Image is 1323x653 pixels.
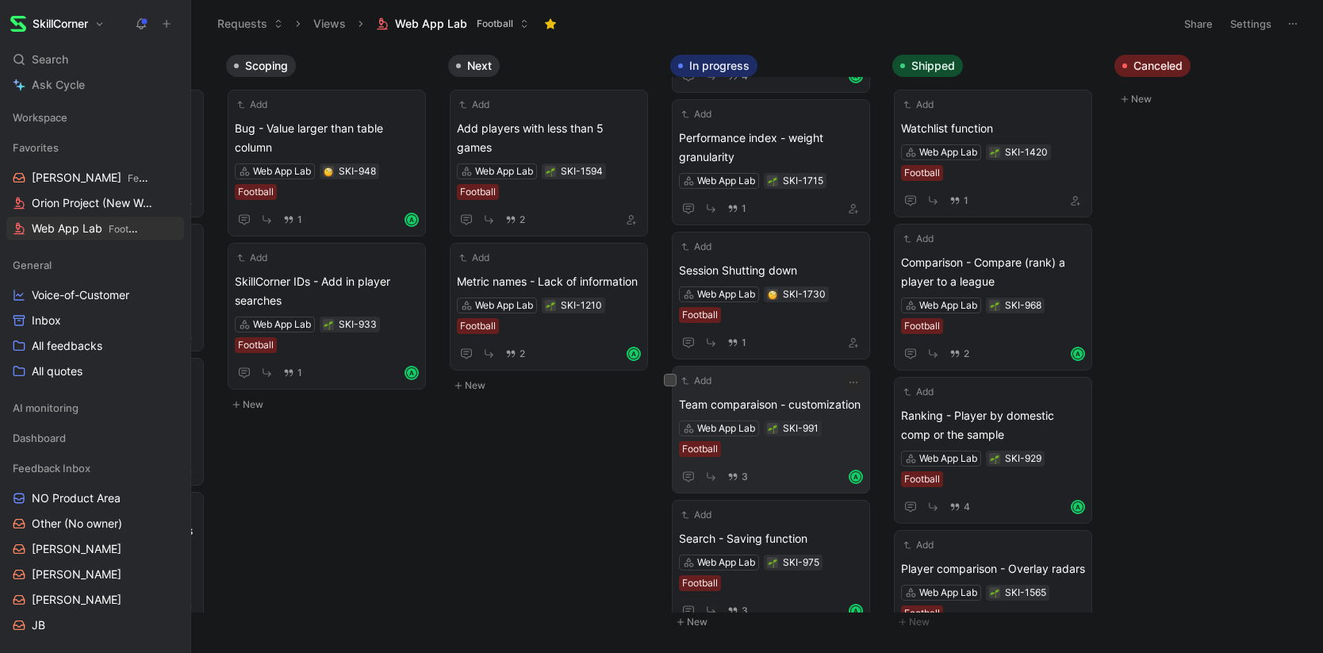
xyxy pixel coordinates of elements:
[767,175,778,186] div: 🌱
[6,486,184,510] a: NO Product Area
[162,338,178,354] button: View actions
[32,617,45,633] span: JB
[6,217,184,240] a: Web App LabFootball
[742,71,748,81] span: 4
[32,516,122,532] span: Other (No owner)
[226,55,296,77] button: Scoping
[545,300,556,311] button: 🌱
[670,55,757,77] button: In progress
[989,587,1000,598] button: 🌱
[964,349,969,359] span: 2
[742,338,746,348] span: 1
[6,13,109,35] button: SkillCornerSkillCorner
[892,55,963,77] button: Shipped
[545,166,556,177] div: 🌱
[546,302,555,311] img: 🌱
[6,512,184,536] a: Other (No owner)
[32,221,143,237] span: Web App Lab
[457,97,492,113] button: Add
[162,617,178,633] button: View actions
[6,136,184,159] div: Favorites
[475,163,533,179] div: Web App Lab
[904,318,940,334] div: Football
[679,507,714,523] button: Add
[226,395,435,414] button: New
[919,298,977,313] div: Web App Lab
[894,377,1092,524] a: AddRanking - Player by domestic comp or the sampleWeb App LabFootball4A
[946,192,972,209] button: 1
[767,423,778,434] button: 🌱
[672,366,870,494] a: AddTeam comparaison - customizationWeb App LabFootball3A
[886,48,1108,640] div: ShippedNew
[904,605,940,621] div: Football
[13,430,66,446] span: Dashboard
[6,588,184,612] a: [PERSON_NAME]
[6,334,184,358] a: All feedbacks
[460,184,496,200] div: Football
[904,471,940,487] div: Football
[406,214,417,225] div: A
[477,16,513,32] span: Football
[280,211,305,229] button: 1
[162,221,178,236] button: View actions
[162,490,178,506] button: View actions
[457,119,641,157] span: Add players with less than 5 games
[520,349,525,359] span: 2
[783,555,819,570] div: SKI-975
[32,195,155,212] span: Orion Project (New Web App)
[32,592,121,608] span: [PERSON_NAME]
[450,243,648,371] a: AddMetric names - Lack of informationWeb App LabFootball2A
[901,384,936,400] button: Add
[32,287,129,303] span: Voice-of-Customer
[6,253,184,277] div: General
[32,490,121,506] span: NO Product Area
[457,250,492,266] button: Add
[679,129,863,167] span: Performance index - weight granularity
[561,298,602,313] div: SKI-1210
[235,272,419,310] span: SkillCorner IDs - Add in player searches
[919,144,977,160] div: Web App Lab
[767,557,778,568] button: 🌱
[6,309,184,332] a: Inbox
[1005,451,1041,467] div: SKI-929
[406,367,417,378] div: A
[1072,348,1083,359] div: A
[323,166,334,177] button: 🧐
[1072,501,1083,513] div: A
[697,421,755,436] div: Web App Lab
[679,529,863,548] span: Search - Saving function
[850,471,861,482] div: A
[6,456,184,480] div: Feedback Inbox
[768,424,777,434] img: 🌱
[672,232,870,359] a: AddSession Shutting downWeb App LabFootball1
[679,106,714,122] button: Add
[6,359,184,383] a: All quotes
[989,453,1000,464] div: 🌱
[162,567,178,582] button: View actions
[1005,585,1046,601] div: SKI-1565
[964,196,968,206] span: 1
[339,317,377,332] div: SKI-933
[162,287,178,303] button: View actions
[280,364,305,382] button: 1
[253,317,311,332] div: Web App Lab
[6,283,184,307] a: Voice-of-Customer
[679,373,714,389] button: Add
[724,334,750,351] button: 1
[697,555,755,570] div: Web App Lab
[561,163,603,179] div: SKI-1594
[475,298,533,313] div: Web App Lab
[32,338,102,354] span: All feedbacks
[742,606,748,616] span: 3
[689,58,750,74] span: In progress
[546,167,555,177] img: 🌱
[323,319,334,330] div: 🌱
[742,472,748,482] span: 3
[682,307,718,323] div: Football
[697,286,755,302] div: Web App Lab
[783,173,823,189] div: SKI-1715
[724,468,751,486] button: 3
[6,456,184,637] div: Feedback InboxNO Product AreaOther (No owner)[PERSON_NAME][PERSON_NAME][PERSON_NAME]JB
